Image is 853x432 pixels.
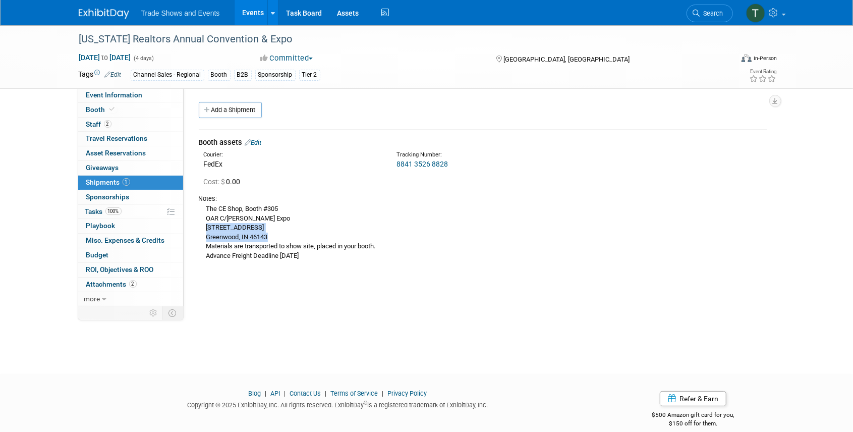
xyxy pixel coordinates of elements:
[199,102,262,118] a: Add a Shipment
[687,5,733,22] a: Search
[86,265,154,274] span: ROI, Objectives & ROO
[78,248,183,262] a: Budget
[245,139,262,146] a: Edit
[86,236,165,244] span: Misc. Expenses & Credits
[78,234,183,248] a: Misc. Expenses & Credits
[257,53,317,64] button: Committed
[700,10,723,17] span: Search
[322,390,329,397] span: |
[104,120,111,128] span: 2
[78,263,183,277] a: ROI, Objectives & ROO
[255,70,296,80] div: Sponsorship
[612,404,775,427] div: $500 Amazon gift card for you,
[78,103,183,117] a: Booth
[86,280,137,288] span: Attachments
[100,53,110,62] span: to
[78,205,183,219] a: Tasks100%
[86,251,109,259] span: Budget
[330,390,378,397] a: Terms of Service
[290,390,321,397] a: Contact Us
[199,194,767,203] div: Notes:
[78,118,183,132] a: Staff2
[133,55,154,62] span: (4 days)
[204,178,226,186] span: Cost: $
[78,219,183,233] a: Playbook
[503,56,630,63] span: [GEOGRAPHIC_DATA], [GEOGRAPHIC_DATA]
[208,70,231,80] div: Booth
[105,207,122,215] span: 100%
[78,146,183,160] a: Asset Reservations
[78,190,183,204] a: Sponsorships
[234,70,252,80] div: B2B
[86,193,130,201] span: Sponsorships
[204,151,381,159] div: Courier:
[78,132,183,146] a: Travel Reservations
[204,159,381,169] div: FedEx
[105,71,122,78] a: Edit
[79,69,122,81] td: Tags
[86,178,130,186] span: Shipments
[199,203,767,261] div: The CE Shop, Booth #305 OAR C/[PERSON_NAME] Expo [STREET_ADDRESS] Greenwood, IN 46143 Materials a...
[79,398,597,410] div: Copyright © 2025 ExhibitDay, Inc. All rights reserved. ExhibitDay is a registered trademark of Ex...
[270,390,280,397] a: API
[141,9,220,17] span: Trade Shows and Events
[660,391,726,406] a: Refer & Earn
[129,280,137,288] span: 2
[396,160,448,168] a: 8841 3526 8828
[673,52,777,68] div: Event Format
[248,390,261,397] a: Blog
[162,306,183,319] td: Toggle Event Tabs
[86,134,148,142] span: Travel Reservations
[746,4,765,23] img: Tiff Wagner
[612,419,775,428] div: $150 off for them.
[78,278,183,292] a: Attachments2
[262,390,269,397] span: |
[78,161,183,175] a: Giveaways
[123,178,130,186] span: 1
[85,207,122,215] span: Tasks
[396,151,622,159] div: Tracking Number:
[281,390,288,397] span: |
[364,400,367,406] sup: ®
[204,178,245,186] span: 0.00
[86,105,117,114] span: Booth
[78,176,183,190] a: Shipments1
[86,120,111,128] span: Staff
[86,91,143,99] span: Event Information
[199,137,767,148] div: Booth assets
[76,30,718,48] div: [US_STATE] Realtors Annual Convention & Expo
[79,53,132,62] span: [DATE] [DATE]
[387,390,427,397] a: Privacy Policy
[78,88,183,102] a: Event Information
[110,106,115,112] i: Booth reservation complete
[299,70,320,80] div: Tier 2
[86,222,116,230] span: Playbook
[145,306,163,319] td: Personalize Event Tab Strip
[84,295,100,303] span: more
[749,69,776,74] div: Event Rating
[131,70,204,80] div: Channel Sales - Regional
[79,9,129,19] img: ExhibitDay
[86,149,146,157] span: Asset Reservations
[379,390,386,397] span: |
[742,54,752,62] img: Format-Inperson.png
[753,55,777,62] div: In-Person
[78,292,183,306] a: more
[86,164,119,172] span: Giveaways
